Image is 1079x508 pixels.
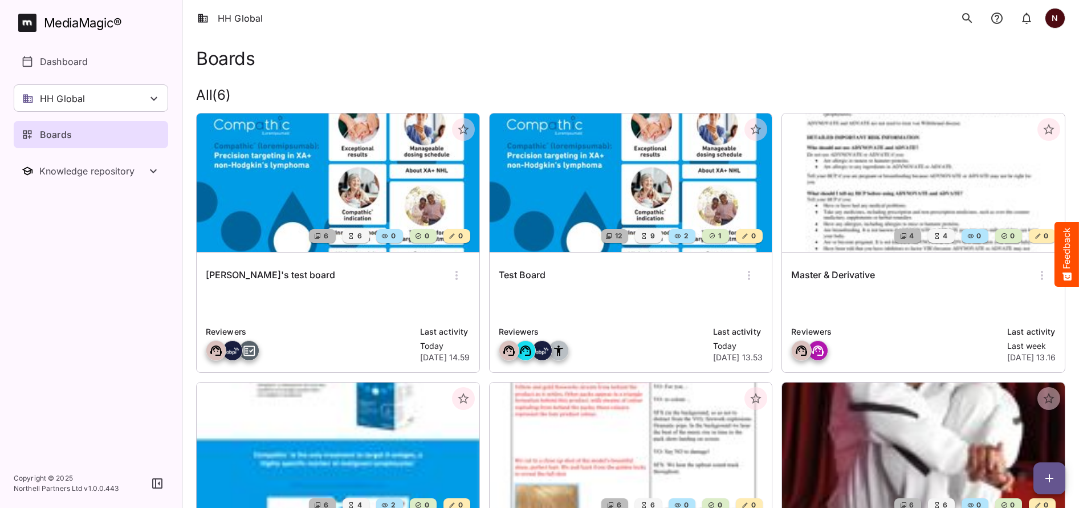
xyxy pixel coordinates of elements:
[713,340,763,352] p: Today
[1045,8,1065,29] div: N
[420,326,470,338] p: Last activity
[1043,230,1048,242] span: 0
[750,230,756,242] span: 0
[323,230,328,242] span: 6
[14,48,168,75] a: Dashboard
[14,157,168,185] button: Toggle Knowledge repository
[1009,230,1015,242] span: 0
[40,128,72,141] p: Boards
[499,326,706,338] p: Reviewers
[1007,340,1056,352] p: Last week
[791,268,875,283] h6: Master & Derivative
[1054,222,1079,287] button: Feedback
[40,92,85,105] p: HH Global
[44,14,122,32] div: MediaMagic ®
[424,230,429,242] span: 0
[782,113,1065,252] img: Master & Derivative
[196,87,1065,104] h2: All ( 6 )
[420,340,470,352] p: Today
[457,230,463,242] span: 0
[356,230,362,242] span: 6
[683,230,689,242] span: 2
[986,7,1008,30] button: notifications
[499,268,545,283] h6: Test Board
[490,113,772,252] img: Test Board
[14,157,168,185] nav: Knowledge repository
[196,48,255,69] h1: Boards
[713,326,763,338] p: Last activity
[14,483,119,494] p: Northell Partners Ltd v 1.0.0.443
[197,113,479,252] img: Jacqui's test board
[1007,326,1056,338] p: Last activity
[717,230,721,242] span: 1
[614,230,623,242] span: 12
[956,7,979,30] button: search
[420,352,470,363] p: [DATE] 14.59
[713,352,763,363] p: [DATE] 13.53
[206,268,335,283] h6: [PERSON_NAME]'s test board
[206,326,413,338] p: Reviewers
[942,230,947,242] span: 4
[649,230,655,242] span: 9
[791,326,1000,338] p: Reviewers
[390,230,396,242] span: 0
[1015,7,1038,30] button: notifications
[40,55,88,68] p: Dashboard
[39,165,146,177] div: Knowledge repository
[908,230,914,242] span: 4
[14,473,119,483] p: Copyright © 2025
[975,230,981,242] span: 0
[18,14,168,32] a: MediaMagic®
[1007,352,1056,363] p: [DATE] 13.16
[14,121,168,148] a: Boards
